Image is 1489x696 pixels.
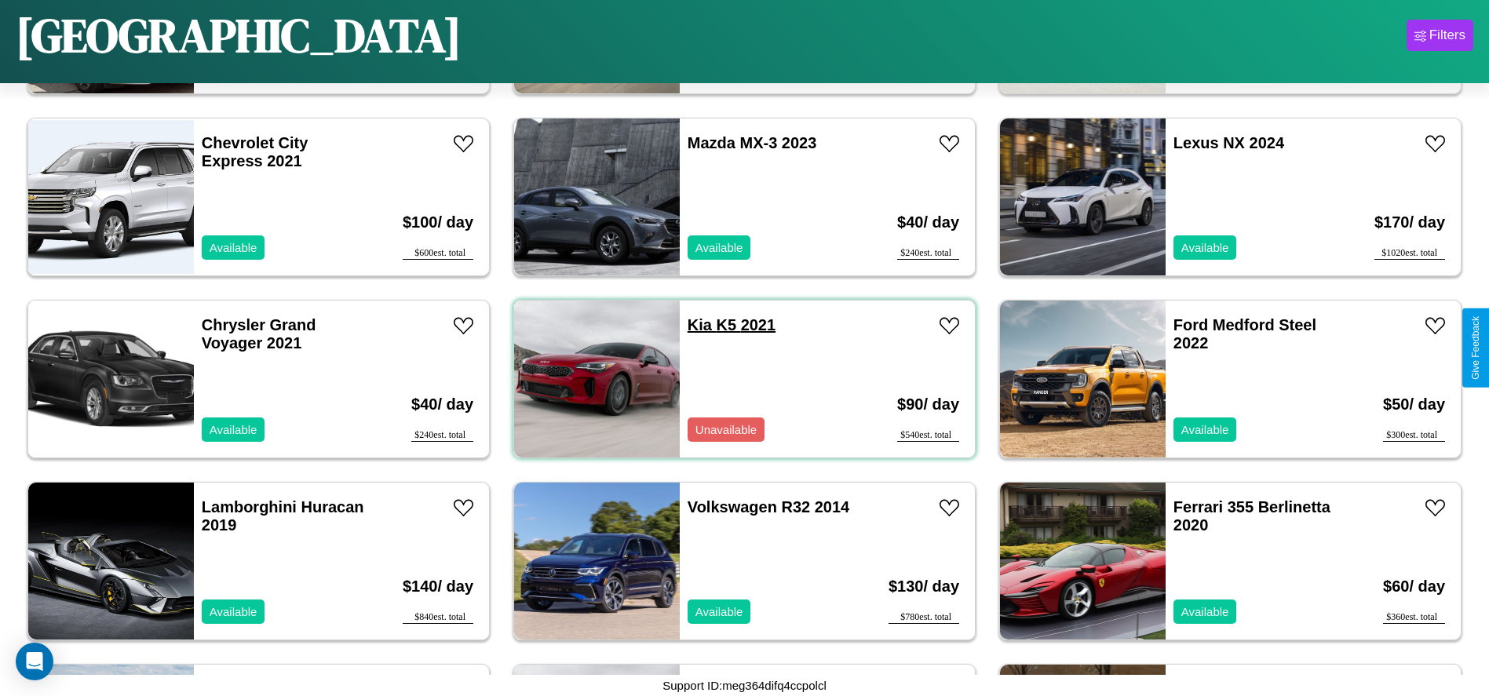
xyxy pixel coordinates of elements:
div: $ 540 est. total [897,429,959,442]
h1: [GEOGRAPHIC_DATA] [16,3,462,67]
div: Filters [1429,27,1465,43]
p: Support ID: meg364difq4ccpolcl [662,675,826,696]
a: Mazda MX-3 2023 [688,134,817,151]
h3: $ 170 / day [1374,198,1445,247]
h3: $ 60 / day [1383,562,1445,611]
div: $ 360 est. total [1383,611,1445,624]
h3: $ 130 / day [889,562,959,611]
a: Ferrari 355 Berlinetta 2020 [1173,498,1330,534]
div: $ 240 est. total [897,247,959,260]
p: Available [210,237,257,258]
p: Available [1181,419,1229,440]
h3: $ 100 / day [403,198,473,247]
p: Available [210,419,257,440]
a: Volkswagen R32 2014 [688,498,849,516]
a: Ford Medford Steel 2022 [1173,316,1316,352]
h3: $ 140 / day [403,562,473,611]
div: $ 780 est. total [889,611,959,624]
h3: $ 40 / day [897,198,959,247]
p: Available [210,601,257,622]
div: Open Intercom Messenger [16,643,53,680]
a: Lamborghini Huracan 2019 [202,498,364,534]
div: $ 240 est. total [411,429,473,442]
h3: $ 40 / day [411,380,473,429]
h3: $ 90 / day [897,380,959,429]
button: Filters [1407,20,1473,51]
a: Kia K5 2021 [688,316,776,333]
a: Chrysler Grand Voyager 2021 [202,316,316,352]
p: Available [1181,601,1229,622]
p: Available [1181,237,1229,258]
div: $ 300 est. total [1383,429,1445,442]
h3: $ 50 / day [1383,380,1445,429]
a: Lexus NX 2024 [1173,134,1284,151]
a: Chevrolet City Express 2021 [202,134,308,169]
div: $ 1020 est. total [1374,247,1445,260]
div: Give Feedback [1470,316,1481,380]
p: Available [695,237,743,258]
div: $ 840 est. total [403,611,473,624]
div: $ 600 est. total [403,247,473,260]
p: Unavailable [695,419,757,440]
p: Available [695,601,743,622]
